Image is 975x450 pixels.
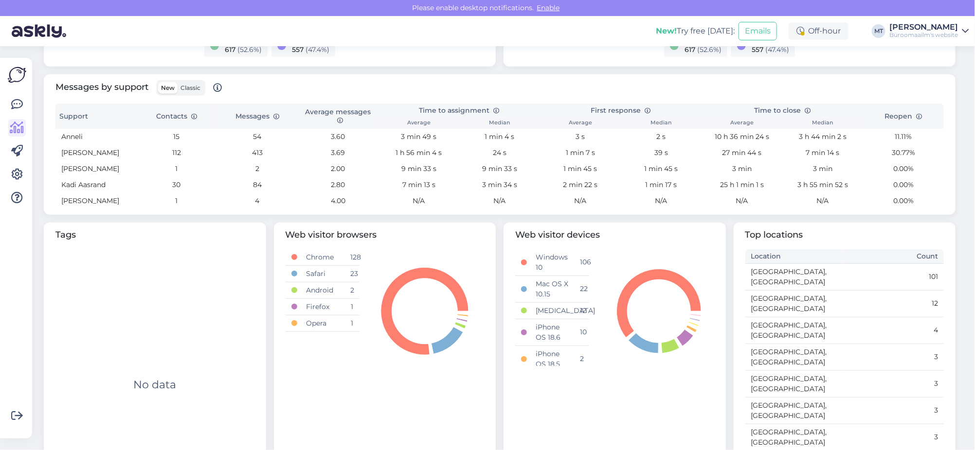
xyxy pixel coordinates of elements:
[379,177,459,193] td: 7 min 13 s
[298,193,379,209] td: 4.00
[621,177,702,193] td: 1 min 17 s
[745,344,845,370] td: [GEOGRAPHIC_DATA], [GEOGRAPHIC_DATA]
[515,228,714,242] span: Web visitor devices
[540,118,621,129] th: Average
[540,177,621,193] td: 2 min 22 s
[863,177,944,193] td: 0.00%
[55,129,136,145] td: Anneli
[459,193,540,209] td: N/A
[55,193,136,209] td: [PERSON_NAME]
[292,45,304,54] span: 557
[300,298,344,315] td: Firefox
[745,249,845,264] th: Location
[237,45,262,54] span: ( 52.6 %)
[863,104,944,129] th: Reopen
[534,3,563,12] span: Enable
[344,265,359,282] td: 23
[702,145,782,161] td: 27 min 44 s
[863,161,944,177] td: 0.00%
[55,161,136,177] td: [PERSON_NAME]
[889,23,969,39] a: [PERSON_NAME]Büroomaailm's website
[459,118,540,129] th: Median
[298,161,379,177] td: 2.00
[530,249,574,276] td: Windows 10
[889,23,958,31] div: [PERSON_NAME]
[789,22,849,40] div: Off-hour
[217,145,298,161] td: 413
[530,346,574,372] td: iPhone OS 18.5
[300,315,344,331] td: Opera
[739,22,777,40] button: Emails
[540,145,621,161] td: 1 min 7 s
[300,282,344,298] td: Android
[55,177,136,193] td: Kadi Aasrand
[782,118,863,129] th: Median
[217,161,298,177] td: 2
[745,370,845,397] td: [GEOGRAPHIC_DATA], [GEOGRAPHIC_DATA]
[540,104,702,118] th: First response
[765,45,789,54] span: ( 47.4 %)
[181,84,200,91] span: Classic
[55,145,136,161] td: [PERSON_NAME]
[575,276,589,302] td: 22
[217,177,298,193] td: 84
[379,145,459,161] td: 1 h 56 min 4 s
[782,145,863,161] td: 7 min 14 s
[344,282,359,298] td: 2
[889,31,958,39] div: Büroomaailm's website
[782,161,863,177] td: 3 min
[745,263,845,290] td: [GEOGRAPHIC_DATA], [GEOGRAPHIC_DATA]
[133,377,176,393] div: No data
[782,193,863,209] td: N/A
[575,319,589,346] td: 10
[845,397,944,424] td: 3
[540,129,621,145] td: 3 s
[702,161,782,177] td: 3 min
[745,290,845,317] td: [GEOGRAPHIC_DATA], [GEOGRAPHIC_DATA]
[217,193,298,209] td: 4
[845,249,944,264] th: Count
[344,249,359,266] td: 128
[845,317,944,344] td: 4
[8,66,26,84] img: Askly Logo
[752,45,763,54] span: 557
[621,118,702,129] th: Median
[298,145,379,161] td: 3.69
[702,129,782,145] td: 10 h 36 min 24 s
[55,80,222,96] span: Messages by support
[55,228,254,242] span: Tags
[782,129,863,145] td: 3 h 44 min 2 s
[845,344,944,370] td: 3
[298,129,379,145] td: 3.60
[621,161,702,177] td: 1 min 45 s
[344,298,359,315] td: 1
[136,161,217,177] td: 1
[379,118,459,129] th: Average
[621,129,702,145] td: 2 s
[379,104,540,118] th: Time to assignment
[300,249,344,266] td: Chrome
[745,397,845,424] td: [GEOGRAPHIC_DATA], [GEOGRAPHIC_DATA]
[540,161,621,177] td: 1 min 45 s
[702,177,782,193] td: 25 h 1 min 1 s
[863,145,944,161] td: 30.77%
[379,161,459,177] td: 9 min 33 s
[782,177,863,193] td: 3 h 55 min 52 s
[300,265,344,282] td: Safari
[286,228,485,242] span: Web visitor browsers
[575,302,589,319] td: 12
[217,129,298,145] td: 54
[136,129,217,145] td: 15
[530,276,574,302] td: Mac OS X 10.15
[298,177,379,193] td: 2.80
[863,129,944,145] td: 11.11%
[621,193,702,209] td: N/A
[697,45,722,54] span: ( 52.6 %)
[863,193,944,209] td: 0.00%
[530,302,574,319] td: [MEDICAL_DATA]
[702,193,782,209] td: N/A
[575,346,589,372] td: 2
[872,24,885,38] div: MT
[161,84,175,91] span: New
[136,177,217,193] td: 30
